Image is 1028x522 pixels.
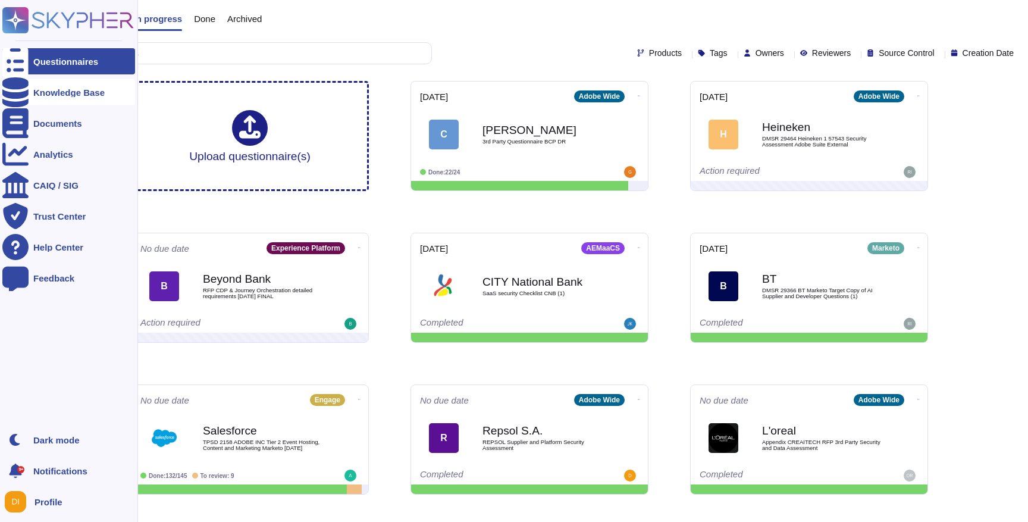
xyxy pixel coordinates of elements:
[344,318,356,330] img: user
[700,244,728,253] span: [DATE]
[854,90,904,102] div: Adobe Wide
[189,110,311,162] div: Upload questionnaire(s)
[762,425,881,436] b: L'oreal
[2,141,135,167] a: Analytics
[2,172,135,198] a: CAIQ / SIG
[203,425,322,436] b: Salesforce
[47,43,431,64] input: Search by keywords
[33,243,83,252] div: Help Center
[429,423,459,453] div: R
[709,120,738,149] div: H
[33,150,73,159] div: Analytics
[33,467,87,476] span: Notifications
[149,473,187,479] span: Done: 132/145
[2,234,135,260] a: Help Center
[35,498,62,507] span: Profile
[200,473,234,479] span: To review: 9
[227,14,262,23] span: Archived
[33,57,98,66] div: Questionnaires
[420,318,566,330] div: Completed
[420,92,448,101] span: [DATE]
[429,120,459,149] div: C
[709,423,738,453] img: Logo
[420,470,566,482] div: Completed
[574,90,625,102] div: Adobe Wide
[428,169,460,176] span: Done: 22/24
[762,136,881,147] span: DMSR 29464 Heineken 1 57543 Security Assessment Adobe Suite External
[904,470,916,482] img: user
[904,166,916,178] img: user
[267,242,345,254] div: Experience Platform
[2,48,135,74] a: Questionnaires
[2,110,135,136] a: Documents
[904,318,916,330] img: user
[756,49,784,57] span: Owners
[2,203,135,229] a: Trust Center
[2,79,135,105] a: Knowledge Base
[762,273,881,285] b: BT
[33,119,82,128] div: Documents
[344,470,356,482] img: user
[33,274,74,283] div: Feedback
[649,49,682,57] span: Products
[140,244,189,253] span: No due date
[581,242,625,254] div: AEMaaCS
[482,276,601,287] b: CITY National Bank
[482,124,601,136] b: [PERSON_NAME]
[762,287,881,299] span: DMSR 29366 BT Marketo Target Copy of AI Supplier and Developer Questions (1)
[854,394,904,406] div: Adobe Wide
[624,318,636,330] img: user
[700,166,845,178] div: Action required
[17,466,24,473] div: 9+
[574,394,625,406] div: Adobe Wide
[149,271,179,301] div: B
[429,271,459,301] img: Logo
[812,49,851,57] span: Reviewers
[420,396,469,405] span: No due date
[700,318,845,330] div: Completed
[624,470,636,482] img: user
[194,14,215,23] span: Done
[700,470,845,482] div: Completed
[963,49,1014,57] span: Creation Date
[482,439,601,451] span: REPSOL Supplier and Platform Security Assessment
[709,271,738,301] div: B
[33,212,86,221] div: Trust Center
[700,396,748,405] span: No due date
[140,318,286,330] div: Action required
[2,265,135,291] a: Feedback
[624,166,636,178] img: user
[203,273,322,285] b: Beyond Bank
[762,439,881,451] span: Appendix CREAITECH RFP 3rd Party Security and Data Assessment
[420,244,448,253] span: [DATE]
[203,287,322,299] span: RFP CDP & Journey Orchestration detailed requirements [DATE] FINAL
[203,439,322,451] span: TPSD 2158 ADOBE INC Tier 2 Event Hosting, Content and Marketing Marketo [DATE]
[762,121,881,133] b: Heineken
[310,394,345,406] div: Engage
[133,14,182,23] span: In progress
[482,139,601,145] span: 3rd Party Questionnaire BCP DR
[879,49,934,57] span: Source Control
[5,491,26,512] img: user
[482,425,601,436] b: Repsol S.A.
[140,396,189,405] span: No due date
[33,181,79,190] div: CAIQ / SIG
[2,489,35,515] button: user
[33,88,105,97] div: Knowledge Base
[867,242,904,254] div: Marketo
[149,423,179,453] img: Logo
[482,290,601,296] span: SaaS security Checklist CNB (1)
[710,49,728,57] span: Tags
[33,436,80,445] div: Dark mode
[700,92,728,101] span: [DATE]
